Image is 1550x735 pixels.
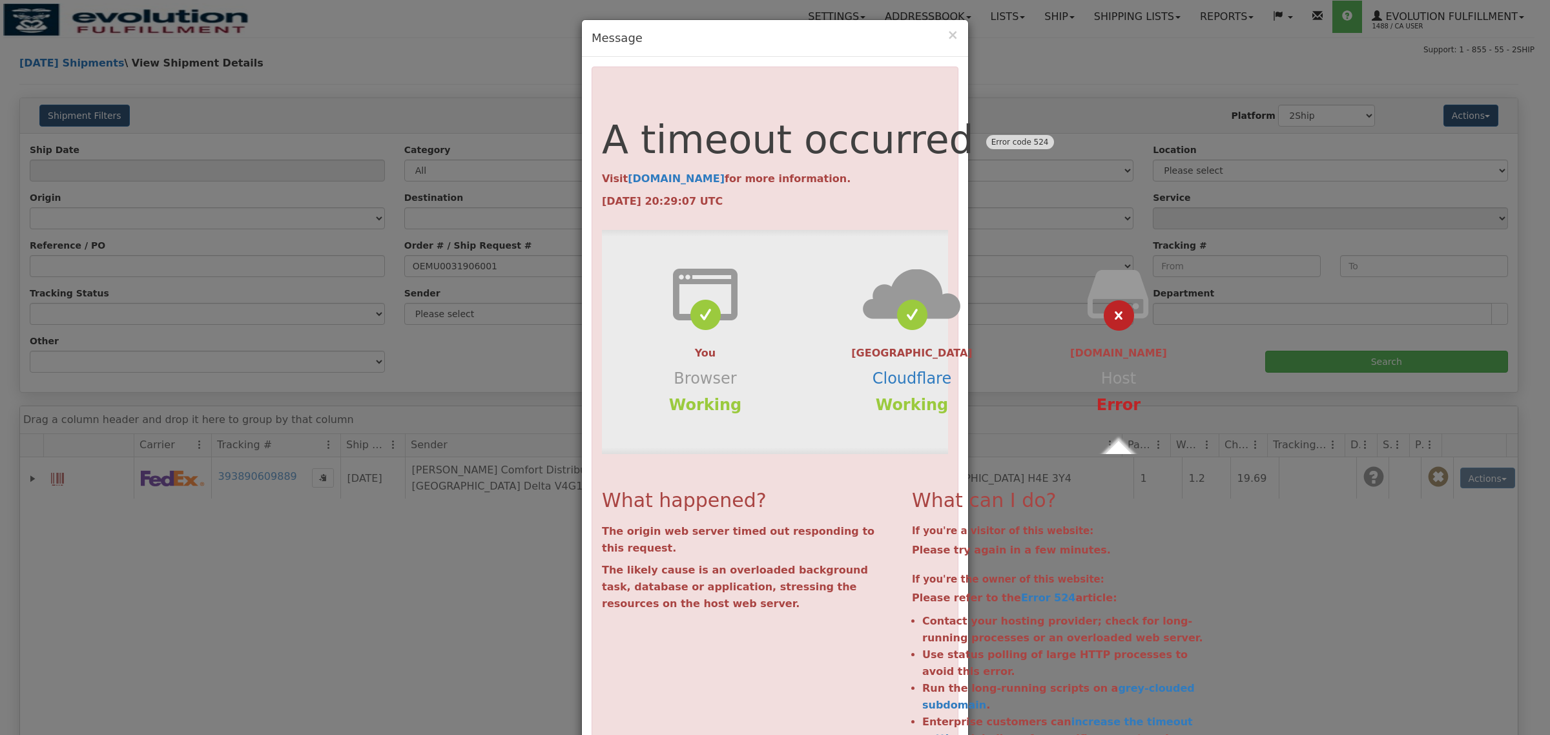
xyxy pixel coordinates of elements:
a: Cloudflare [873,369,951,388]
h3: If you're the owner of this website: [912,574,1222,585]
h3: If you're a visitor of this website: [912,526,1222,537]
h4: Message [592,30,958,47]
h2: What can I do? [912,488,1222,513]
div: Visit for more information. [602,172,1222,187]
p: The likely cause is an overloaded background task, database or application, stressing the resourc... [602,562,896,612]
li: Contact your hosting provider; check for long-running processes or an overloaded web server. [922,613,1222,647]
span: Working [876,396,948,414]
span: Error code 524 [986,135,1054,149]
span: Error [1097,396,1141,414]
span: Working [669,396,741,414]
a: Error 524 [1021,592,1076,604]
button: Close [947,28,958,42]
span: You [695,347,716,359]
span: [DOMAIN_NAME] [1070,347,1167,359]
li: Use status polling of large HTTP processes to avoid this error. [922,647,1222,680]
p: Please try again in a few minutes. [912,542,1222,559]
iframe: chat widget [1520,302,1549,433]
p: The origin web server timed out responding to this request. [602,523,896,557]
h3: Browser [602,369,809,389]
a: [DOMAIN_NAME] [628,172,725,185]
span: A timeout occurred [602,116,974,164]
span: [GEOGRAPHIC_DATA] [851,347,972,359]
span: × [947,27,958,43]
li: Run the long-running scripts on a . [922,680,1222,714]
h3: Host [1015,369,1222,389]
div: [DATE] 20:29:07 UTC [602,194,1222,209]
h2: What happened? [602,488,896,513]
p: Please refer to the article: [912,590,1222,606]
